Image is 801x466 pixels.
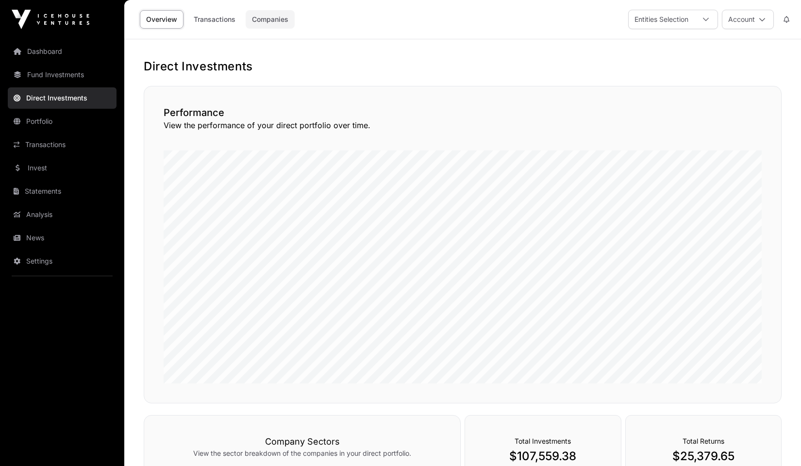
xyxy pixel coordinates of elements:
a: Fund Investments [8,64,117,85]
a: News [8,227,117,249]
a: Direct Investments [8,87,117,109]
p: $107,559.38 [484,449,601,464]
img: Icehouse Ventures Logo [12,10,89,29]
button: Account [722,10,774,29]
a: Settings [8,250,117,272]
a: Transactions [8,134,117,155]
p: View the sector breakdown of the companies in your direct portfolio. [164,449,441,458]
p: $25,379.65 [645,449,762,464]
span: Total Investments [515,437,571,445]
a: Statements [8,181,117,202]
a: Invest [8,157,117,179]
h3: Company Sectors [164,435,441,449]
iframe: Chat Widget [752,419,801,466]
span: Total Returns [683,437,724,445]
a: Dashboard [8,41,117,62]
h1: Direct Investments [144,59,782,74]
a: Portfolio [8,111,117,132]
h2: Performance [164,106,762,119]
a: Companies [246,10,295,29]
a: Analysis [8,204,117,225]
div: Entities Selection [629,10,694,29]
a: Transactions [187,10,242,29]
a: Overview [140,10,184,29]
p: View the performance of your direct portfolio over time. [164,119,762,131]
